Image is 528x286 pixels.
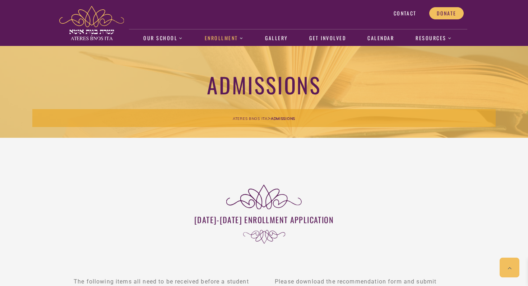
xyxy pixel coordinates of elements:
[233,116,268,121] span: Ateres Bnos Ita
[364,30,398,47] a: Calendar
[306,30,350,47] a: Get Involved
[386,7,424,19] a: Contact
[201,30,247,47] a: Enrollment
[32,71,496,98] h1: Admissions
[394,10,416,17] span: Contact
[261,30,292,47] a: Gallery
[429,7,464,19] a: Donate
[233,115,268,121] a: Ateres Bnos Ita
[63,214,465,225] h3: [DATE]-[DATE] Enrollment application
[271,116,295,121] span: Admissions
[59,6,124,40] img: ateres
[32,109,496,127] div: >
[412,30,456,47] a: Resources
[140,30,187,47] a: Our School
[437,10,456,17] span: Donate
